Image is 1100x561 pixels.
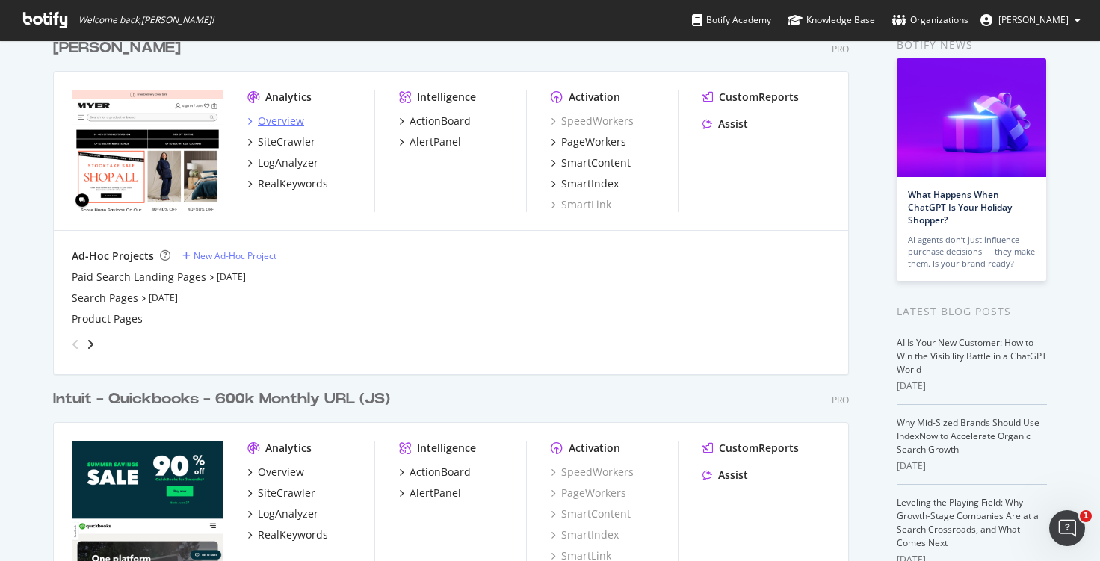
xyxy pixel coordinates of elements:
[832,394,849,406] div: Pro
[258,465,304,480] div: Overview
[85,337,96,352] div: angle-right
[247,465,304,480] a: Overview
[247,134,315,149] a: SiteCrawler
[561,176,619,191] div: SmartIndex
[53,388,390,410] div: Intuit - Quickbooks - 600k Monthly URL (JS)
[897,459,1047,473] div: [DATE]
[72,270,206,285] a: Paid Search Landing Pages
[399,134,461,149] a: AlertPanel
[217,270,246,283] a: [DATE]
[410,486,461,500] div: AlertPanel
[1049,510,1085,546] iframe: Intercom live chat
[399,114,471,128] a: ActionBoard
[832,43,849,55] div: Pro
[551,176,619,191] a: SmartIndex
[194,249,276,262] div: New Ad-Hoc Project
[72,291,138,306] a: Search Pages
[897,58,1046,177] img: What Happens When ChatGPT Is Your Holiday Shopper?
[551,197,611,212] a: SmartLink
[247,176,328,191] a: RealKeywords
[258,134,315,149] div: SiteCrawler
[692,13,771,28] div: Botify Academy
[247,114,304,128] a: Overview
[892,13,968,28] div: Organizations
[399,465,471,480] a: ActionBoard
[718,117,748,131] div: Assist
[265,441,312,456] div: Analytics
[417,441,476,456] div: Intelligence
[897,336,1047,376] a: AI Is Your New Customer: How to Win the Visibility Battle in a ChatGPT World
[908,234,1035,270] div: AI agents don’t just influence purchase decisions — they make them. Is your brand ready?
[551,486,626,500] a: PageWorkers
[265,90,312,105] div: Analytics
[258,486,315,500] div: SiteCrawler
[247,155,318,170] a: LogAnalyzer
[897,496,1039,549] a: Leveling the Playing Field: Why Growth-Stage Companies Are at a Search Crossroads, and What Comes...
[72,249,154,264] div: Ad-Hoc Projects
[897,379,1047,393] div: [DATE]
[561,155,631,170] div: SmartContent
[897,37,1047,53] div: Botify news
[561,134,626,149] div: PageWorkers
[551,134,626,149] a: PageWorkers
[998,13,1069,26] span: Rob Hilborn
[417,90,476,105] div: Intelligence
[551,465,634,480] a: SpeedWorkers
[551,506,631,521] a: SmartContent
[53,37,181,59] div: [PERSON_NAME]
[78,14,214,26] span: Welcome back, [PERSON_NAME] !
[72,90,223,211] img: myer.com.au
[702,117,748,131] a: Assist
[258,114,304,128] div: Overview
[551,527,619,542] a: SmartIndex
[247,486,315,500] a: SiteCrawler
[66,332,85,356] div: angle-left
[1080,510,1092,522] span: 1
[788,13,875,28] div: Knowledge Base
[968,8,1093,32] button: [PERSON_NAME]
[702,468,748,483] a: Assist
[569,441,620,456] div: Activation
[551,114,634,128] a: SpeedWorkers
[897,303,1047,320] div: Latest Blog Posts
[258,527,328,542] div: RealKeywords
[399,486,461,500] a: AlertPanel
[897,416,1039,456] a: Why Mid-Sized Brands Should Use IndexNow to Accelerate Organic Search Growth
[718,468,748,483] div: Assist
[258,155,318,170] div: LogAnalyzer
[182,249,276,262] a: New Ad-Hoc Project
[258,506,318,521] div: LogAnalyzer
[247,527,328,542] a: RealKeywords
[410,465,471,480] div: ActionBoard
[702,441,799,456] a: CustomReports
[72,312,143,326] a: Product Pages
[410,114,471,128] div: ActionBoard
[258,176,328,191] div: RealKeywords
[569,90,620,105] div: Activation
[247,506,318,521] a: LogAnalyzer
[719,90,799,105] div: CustomReports
[702,90,799,105] a: CustomReports
[908,188,1012,226] a: What Happens When ChatGPT Is Your Holiday Shopper?
[551,155,631,170] a: SmartContent
[410,134,461,149] div: AlertPanel
[53,388,396,410] a: Intuit - Quickbooks - 600k Monthly URL (JS)
[719,441,799,456] div: CustomReports
[149,291,178,304] a: [DATE]
[53,37,187,59] a: [PERSON_NAME]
